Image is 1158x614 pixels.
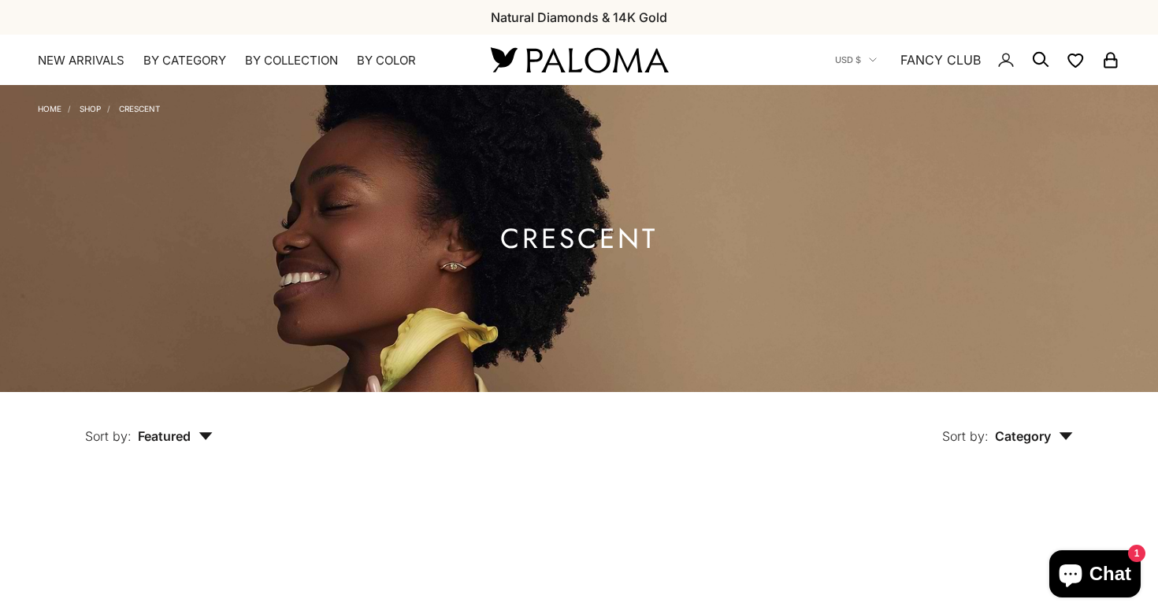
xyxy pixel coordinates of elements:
[835,53,861,67] span: USD $
[38,101,160,113] nav: Breadcrumb
[500,229,658,249] h1: Crescent
[38,53,453,68] nav: Primary navigation
[245,53,338,68] summary: By Collection
[906,392,1109,458] button: Sort by: Category
[1045,550,1145,601] inbox-online-store-chat: Shopify online store chat
[38,104,61,113] a: Home
[80,104,101,113] a: Shop
[49,392,249,458] button: Sort by: Featured
[942,428,989,444] span: Sort by:
[900,50,981,70] a: FANCY CLUB
[835,53,877,67] button: USD $
[835,35,1120,85] nav: Secondary navigation
[38,53,124,68] a: NEW ARRIVALS
[119,104,160,113] a: Crescent
[85,428,132,444] span: Sort by:
[143,53,226,68] summary: By Category
[995,428,1073,444] span: Category
[138,428,213,444] span: Featured
[491,7,667,28] p: Natural Diamonds & 14K Gold
[357,53,416,68] summary: By Color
